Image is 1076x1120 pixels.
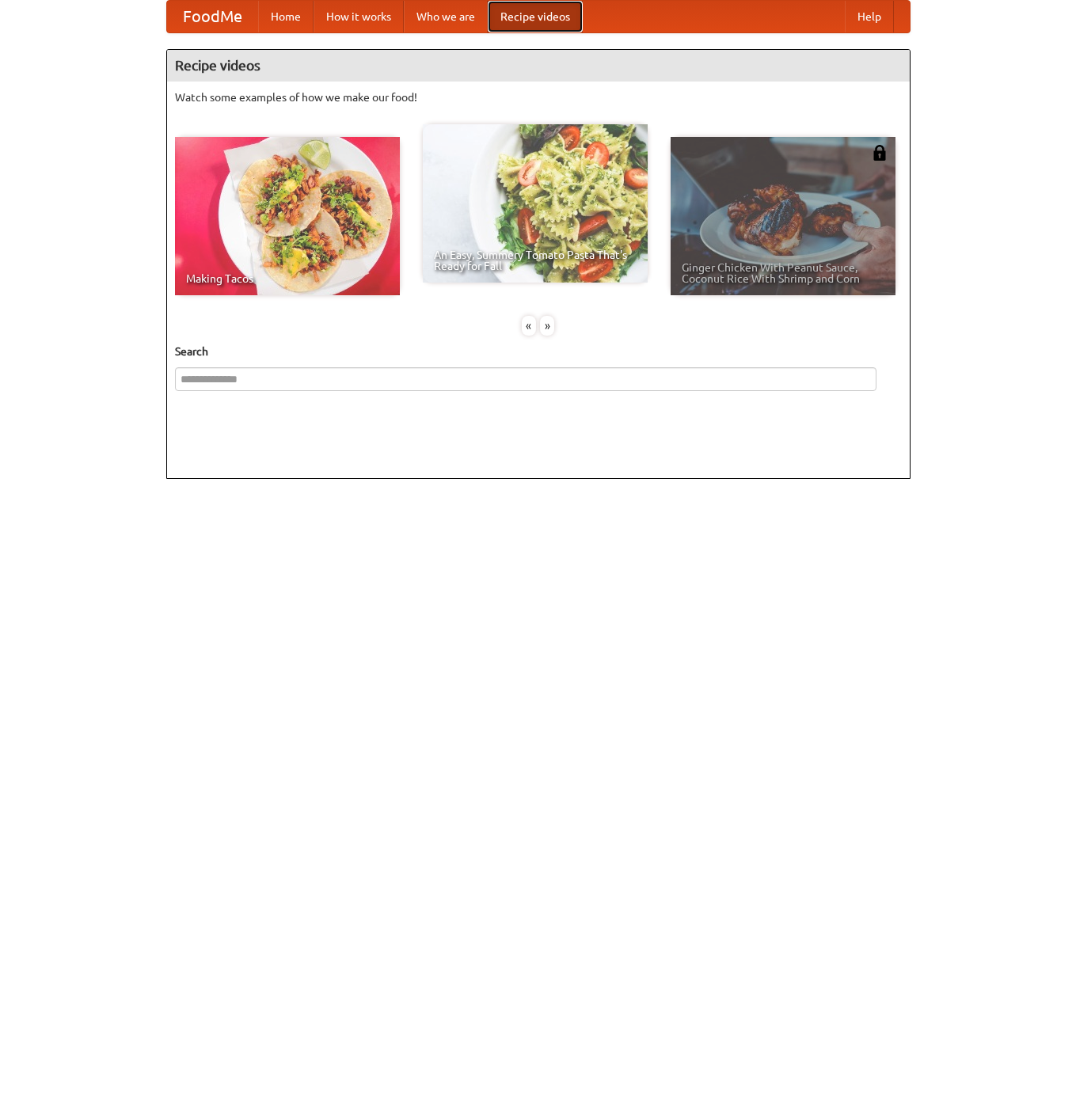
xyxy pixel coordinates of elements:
h5: Search [175,344,902,359]
div: « [522,316,536,336]
span: Making Tacos [186,273,389,284]
p: Watch some examples of how we make our food! [175,89,902,105]
h4: Recipe videos [167,50,910,82]
div: » [540,316,554,336]
a: Who we are [404,1,488,32]
a: Recipe videos [488,1,583,32]
a: An Easy, Summery Tomato Pasta That's Ready for Fall [423,124,648,283]
a: How it works [314,1,404,32]
a: Help [845,1,894,32]
a: Home [258,1,314,32]
a: FoodMe [167,1,258,32]
a: Making Tacos [175,137,400,295]
span: An Easy, Summery Tomato Pasta That's Ready for Fall [434,249,637,271]
img: 483408.png [872,145,888,161]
